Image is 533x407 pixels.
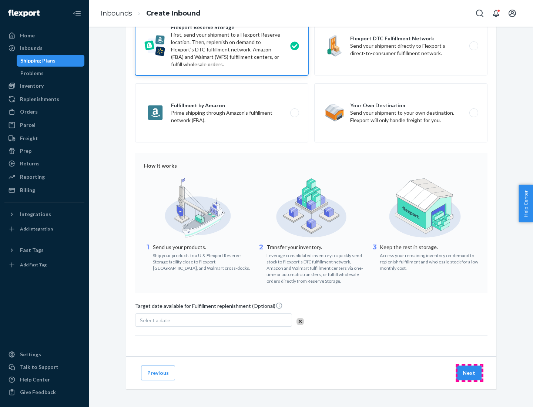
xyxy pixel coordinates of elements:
a: Inventory [4,80,84,92]
button: Help Center [519,185,533,222]
a: Problems [17,67,85,79]
div: Problems [20,70,44,77]
div: Give Feedback [20,388,56,396]
div: Inbounds [20,44,43,52]
div: 2 [258,243,265,284]
a: Settings [4,349,84,360]
a: Prep [4,145,84,157]
a: Create Inbound [146,9,201,17]
button: Next [456,366,482,380]
div: Inventory [20,82,44,90]
button: Open notifications [489,6,503,21]
a: Add Fast Tag [4,259,84,271]
button: Fast Tags [4,244,84,256]
div: Leverage consolidated inventory to quickly send stock to Flexport's DTC fulfillment network, Amaz... [266,251,365,284]
a: Home [4,30,84,41]
button: Integrations [4,208,84,220]
div: How it works [144,162,479,169]
button: Give Feedback [4,386,84,398]
ol: breadcrumbs [95,3,207,24]
a: Reporting [4,171,84,183]
div: Integrations [20,211,51,218]
a: Inbounds [101,9,132,17]
p: Transfer your inventory. [266,243,365,251]
a: Orders [4,106,84,118]
a: Help Center [4,374,84,386]
div: Reporting [20,173,45,181]
div: Help Center [20,376,50,383]
div: Prep [20,147,31,155]
div: Billing [20,186,35,194]
div: Orders [20,108,38,115]
div: Shipping Plans [20,57,56,64]
a: Add Integration [4,223,84,235]
a: Talk to Support [4,361,84,373]
button: Close Navigation [70,6,84,21]
div: Parcel [20,121,36,129]
div: Ship your products to a U.S. Flexport Reserve Storage facility close to Flexport, [GEOGRAPHIC_DAT... [153,251,252,271]
div: Talk to Support [20,363,58,371]
a: Replenishments [4,93,84,105]
a: Parcel [4,119,84,131]
button: Open account menu [505,6,520,21]
div: 3 [371,243,378,271]
a: Inbounds [4,42,84,54]
p: Send us your products. [153,243,252,251]
a: Freight [4,132,84,144]
img: Flexport logo [8,10,40,17]
div: Fast Tags [20,246,44,254]
div: Add Fast Tag [20,262,47,268]
span: Target date available for Fulfillment replenishment (Optional) [135,302,283,313]
a: Shipping Plans [17,55,85,67]
div: 1 [144,243,151,271]
div: Returns [20,160,40,167]
div: Replenishments [20,95,59,103]
a: Returns [4,158,84,169]
button: Previous [141,366,175,380]
div: Add Integration [20,226,53,232]
div: Freight [20,135,38,142]
p: Keep the rest in storage. [380,243,479,251]
button: Open Search Box [472,6,487,21]
a: Billing [4,184,84,196]
div: Settings [20,351,41,358]
div: Home [20,32,35,39]
div: Access your remaining inventory on-demand to replenish fulfillment and wholesale stock for a low ... [380,251,479,271]
span: Select a date [140,317,170,323]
